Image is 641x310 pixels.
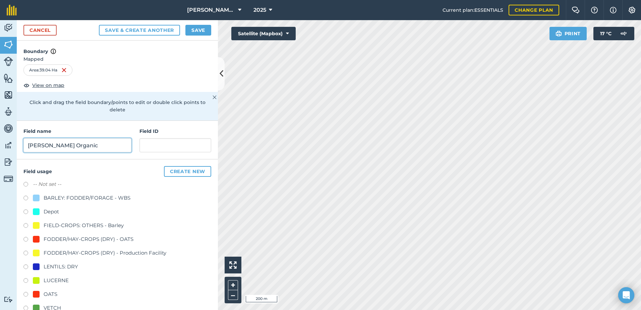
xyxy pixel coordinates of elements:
img: svg+xml;base64,PD94bWwgdmVyc2lvbj0iMS4wIiBlbmNvZGluZz0idXRmLTgiPz4KPCEtLSBHZW5lcmF0b3I6IEFkb2JlIE... [4,57,13,66]
img: svg+xml;base64,PHN2ZyB4bWxucz0iaHR0cDovL3d3dy53My5vcmcvMjAwMC9zdmciIHdpZHRoPSI1NiIgaGVpZ2h0PSI2MC... [4,73,13,83]
span: View on map [32,82,64,89]
button: View on map [23,81,64,89]
button: Satellite (Mapbox) [231,27,296,40]
img: A question mark icon [590,7,598,13]
img: fieldmargin Logo [7,5,17,15]
img: svg+xml;base64,PHN2ZyB4bWxucz0iaHR0cDovL3d3dy53My5vcmcvMjAwMC9zdmciIHdpZHRoPSIyMiIgaGVpZ2h0PSIzMC... [213,93,217,101]
img: svg+xml;base64,PHN2ZyB4bWxucz0iaHR0cDovL3d3dy53My5vcmcvMjAwMC9zdmciIHdpZHRoPSI1NiIgaGVpZ2h0PSI2MC... [4,90,13,100]
span: 2025 [253,6,266,14]
button: Save & Create Another [99,25,180,36]
button: Save [185,25,211,36]
div: LENTILS: DRY [44,263,78,271]
a: Change plan [509,5,559,15]
img: A cog icon [628,7,636,13]
div: FODDER/HAY-CROPS (DRY) - OATS [44,235,133,243]
img: svg+xml;base64,PD94bWwgdmVyc2lvbj0iMS4wIiBlbmNvZGluZz0idXRmLTgiPz4KPCEtLSBHZW5lcmF0b3I6IEFkb2JlIE... [4,107,13,117]
span: 17 ° C [600,27,611,40]
div: LUCERNE [44,276,69,285]
img: svg+xml;base64,PHN2ZyB4bWxucz0iaHR0cDovL3d3dy53My5vcmcvMjAwMC9zdmciIHdpZHRoPSIxNyIgaGVpZ2h0PSIxNy... [610,6,617,14]
div: OATS [44,290,57,298]
button: Create new [164,166,211,177]
img: svg+xml;base64,PD94bWwgdmVyc2lvbj0iMS4wIiBlbmNvZGluZz0idXRmLTgiPz4KPCEtLSBHZW5lcmF0b3I6IEFkb2JlIE... [4,140,13,150]
img: svg+xml;base64,PHN2ZyB4bWxucz0iaHR0cDovL3d3dy53My5vcmcvMjAwMC9zdmciIHdpZHRoPSIxOSIgaGVpZ2h0PSIyNC... [556,30,562,38]
button: + [228,280,238,290]
img: svg+xml;base64,PD94bWwgdmVyc2lvbj0iMS4wIiBlbmNvZGluZz0idXRmLTgiPz4KPCEtLSBHZW5lcmF0b3I6IEFkb2JlIE... [617,27,630,40]
img: svg+xml;base64,PHN2ZyB4bWxucz0iaHR0cDovL3d3dy53My5vcmcvMjAwMC9zdmciIHdpZHRoPSIxNiIgaGVpZ2h0PSIyNC... [61,66,67,74]
img: svg+xml;base64,PD94bWwgdmVyc2lvbj0iMS4wIiBlbmNvZGluZz0idXRmLTgiPz4KPCEtLSBHZW5lcmF0b3I6IEFkb2JlIE... [4,174,13,184]
img: svg+xml;base64,PD94bWwgdmVyc2lvbj0iMS4wIiBlbmNvZGluZz0idXRmLTgiPz4KPCEtLSBHZW5lcmF0b3I6IEFkb2JlIE... [4,123,13,134]
h4: Field ID [139,127,211,135]
img: svg+xml;base64,PHN2ZyB4bWxucz0iaHR0cDovL3d3dy53My5vcmcvMjAwMC9zdmciIHdpZHRoPSIxOCIgaGVpZ2h0PSIyNC... [23,81,30,89]
span: [PERSON_NAME] ASAHI PADDOCKS [187,6,235,14]
span: Current plan : ESSENTIALS [443,6,503,14]
label: -- Not set -- [33,180,61,188]
div: Area : 39.04 Ha [23,64,72,76]
img: Four arrows, one pointing top left, one top right, one bottom right and the last bottom left [229,261,237,269]
img: svg+xml;base64,PHN2ZyB4bWxucz0iaHR0cDovL3d3dy53My5vcmcvMjAwMC9zdmciIHdpZHRoPSI1NiIgaGVpZ2h0PSI2MC... [4,40,13,50]
span: Mapped [17,55,218,63]
button: 17 °C [593,27,634,40]
img: svg+xml;base64,PD94bWwgdmVyc2lvbj0iMS4wIiBlbmNvZGluZz0idXRmLTgiPz4KPCEtLSBHZW5lcmF0b3I6IEFkb2JlIE... [4,157,13,167]
h4: Field name [23,127,131,135]
img: Two speech bubbles overlapping with the left bubble in the forefront [572,7,580,13]
button: Print [549,27,587,40]
div: FODDER/HAY-CROPS (DRY) - Production Facility [44,249,166,257]
img: svg+xml;base64,PHN2ZyB4bWxucz0iaHR0cDovL3d3dy53My5vcmcvMjAwMC9zdmciIHdpZHRoPSIxNyIgaGVpZ2h0PSIxNy... [51,47,56,55]
button: – [228,290,238,300]
h4: Boundary [17,41,218,55]
div: Depot [44,208,59,216]
p: Click and drag the field boundary/points to edit or double click points to delete [23,99,211,114]
img: svg+xml;base64,PD94bWwgdmVyc2lvbj0iMS4wIiBlbmNvZGluZz0idXRmLTgiPz4KPCEtLSBHZW5lcmF0b3I6IEFkb2JlIE... [4,296,13,303]
img: svg+xml;base64,PD94bWwgdmVyc2lvbj0iMS4wIiBlbmNvZGluZz0idXRmLTgiPz4KPCEtLSBHZW5lcmF0b3I6IEFkb2JlIE... [4,23,13,33]
a: Cancel [23,25,57,36]
h4: Field usage [23,166,211,177]
div: BARLEY: FODDER/FORAGE - WBS [44,194,130,202]
div: FIELD-CROPS: OTHERS - Barley [44,221,124,229]
div: Open Intercom Messenger [618,287,634,303]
